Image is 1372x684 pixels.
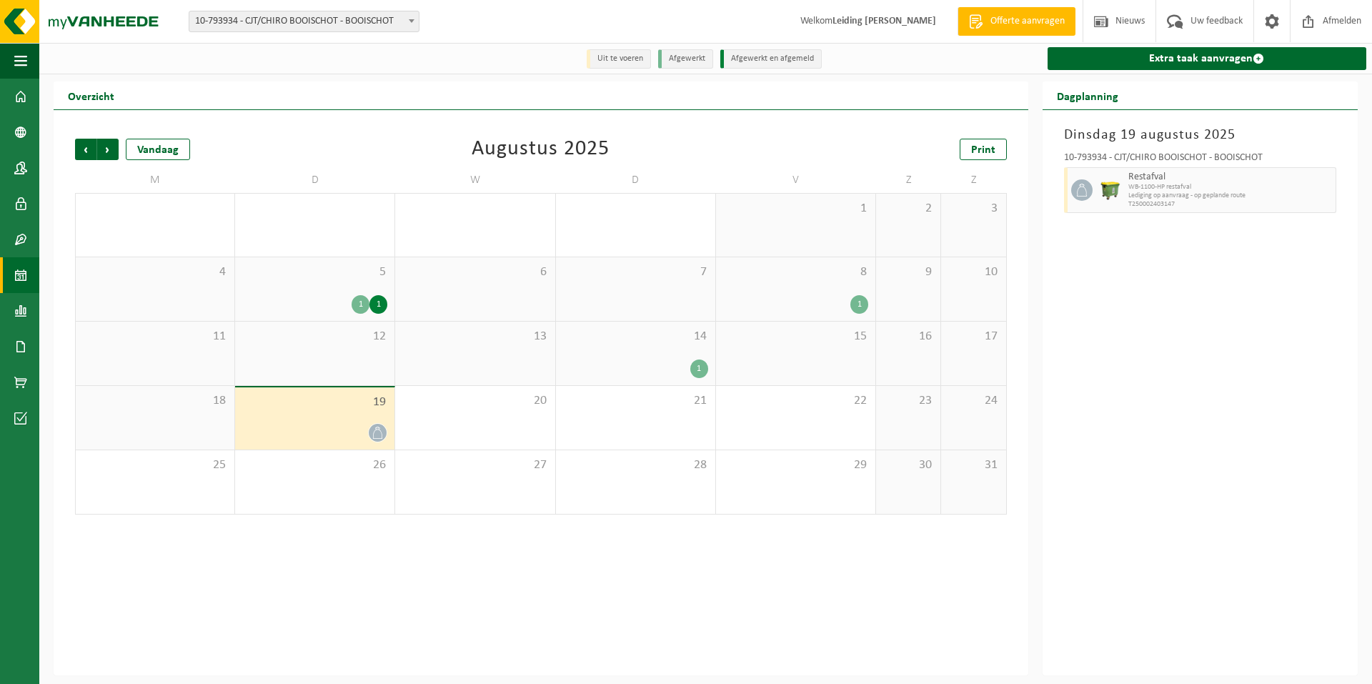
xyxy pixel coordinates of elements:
span: 9 [883,264,933,280]
div: Vandaag [126,139,190,160]
td: W [395,167,555,193]
div: Augustus 2025 [472,139,610,160]
span: 23 [883,393,933,409]
span: 31 [948,457,998,473]
span: 6 [402,264,547,280]
li: Uit te voeren [587,49,651,69]
span: Lediging op aanvraag - op geplande route [1128,192,1332,200]
td: V [716,167,876,193]
td: Z [941,167,1006,193]
span: 22 [723,393,868,409]
span: 27 [402,457,547,473]
div: 1 [850,295,868,314]
div: 1 [690,360,708,378]
span: 5 [242,264,387,280]
span: Volgende [97,139,119,160]
span: 8 [723,264,868,280]
h3: Dinsdag 19 augustus 2025 [1064,124,1336,146]
span: 28 [563,457,708,473]
span: Restafval [1128,172,1332,183]
span: 3 [948,201,998,217]
td: D [235,167,395,193]
span: 19 [242,395,387,410]
span: 10-793934 - CJT/CHIRO BOOISCHOT - BOOISCHOT [189,11,419,31]
span: 16 [883,329,933,345]
li: Afgewerkt en afgemeld [720,49,822,69]
a: Print [960,139,1007,160]
span: 17 [948,329,998,345]
span: Vorige [75,139,96,160]
span: 2 [883,201,933,217]
img: WB-1100-HPE-GN-50 [1100,179,1121,201]
span: 7 [563,264,708,280]
h2: Dagplanning [1043,81,1133,109]
a: Extra taak aanvragen [1048,47,1366,70]
span: 14 [563,329,708,345]
span: 24 [948,393,998,409]
span: 4 [83,264,227,280]
span: Print [971,144,995,156]
div: 10-793934 - CJT/CHIRO BOOISCHOT - BOOISCHOT [1064,153,1336,167]
h2: Overzicht [54,81,129,109]
a: Offerte aanvragen [958,7,1075,36]
div: 1 [369,295,387,314]
li: Afgewerkt [658,49,713,69]
span: T250002403147 [1128,200,1332,209]
span: 29 [723,457,868,473]
span: WB-1100-HP restafval [1128,183,1332,192]
span: 26 [242,457,387,473]
span: 15 [723,329,868,345]
span: 25 [83,457,227,473]
td: M [75,167,235,193]
span: 12 [242,329,387,345]
strong: Leiding [PERSON_NAME] [832,16,936,26]
span: 10-793934 - CJT/CHIRO BOOISCHOT - BOOISCHOT [189,11,419,32]
td: D [556,167,716,193]
span: 21 [563,393,708,409]
span: 10 [948,264,998,280]
span: 30 [883,457,933,473]
span: 1 [723,201,868,217]
span: 11 [83,329,227,345]
span: 18 [83,393,227,409]
span: 20 [402,393,547,409]
span: 13 [402,329,547,345]
td: Z [876,167,941,193]
div: 1 [352,295,369,314]
span: Offerte aanvragen [987,14,1068,29]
